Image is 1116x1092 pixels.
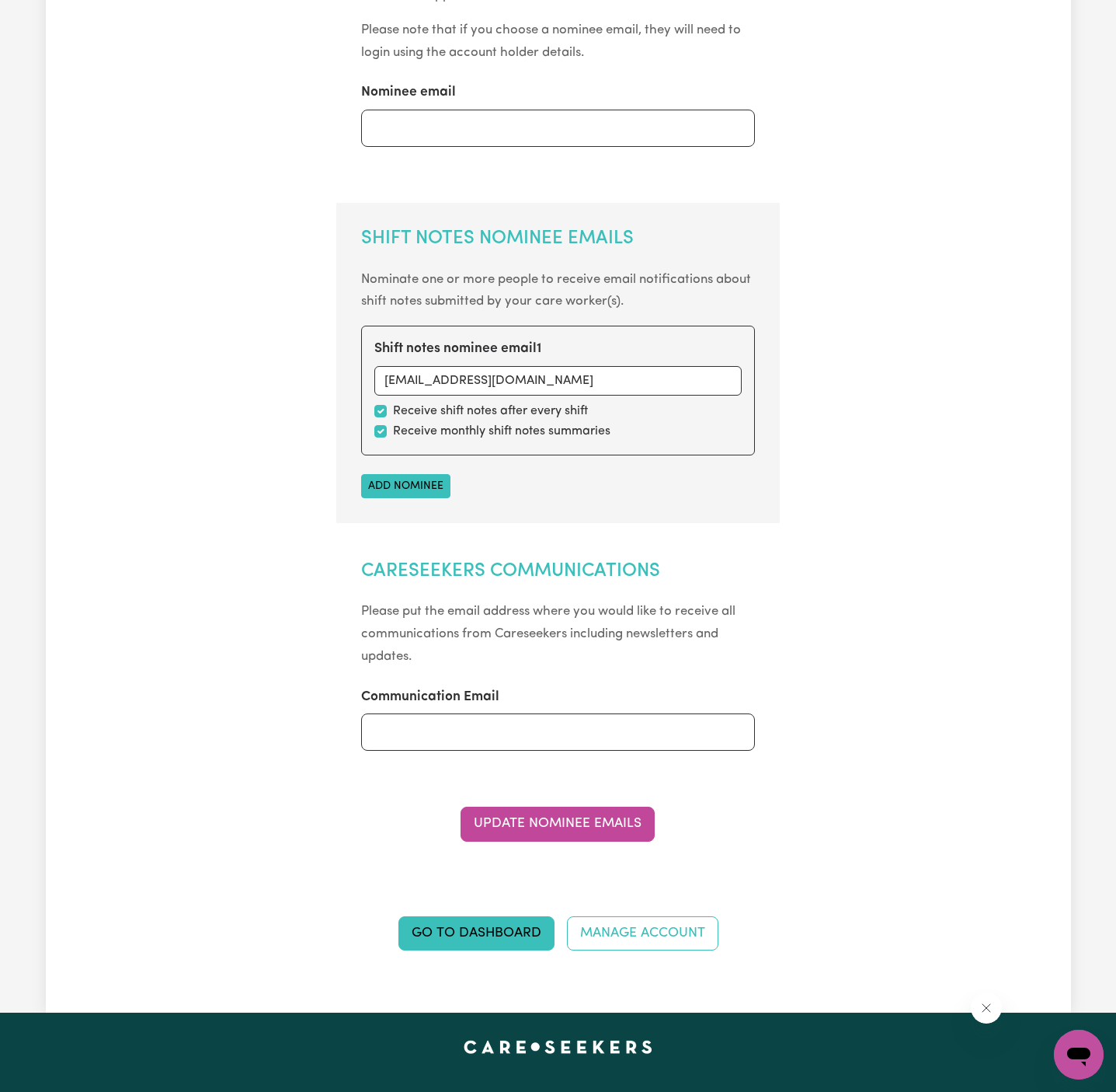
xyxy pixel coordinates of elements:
[361,23,741,59] small: Please note that if you choose a nominee email, they will need to login using the account holder ...
[361,273,751,309] small: Nominate one or more people to receive email notifications about shift notes submitted by your ca...
[361,228,755,250] h2: Shift Notes Nominee Emails
[393,402,588,420] label: Receive shift notes after every shift
[361,82,456,103] label: Nominee email
[361,687,499,707] label: Communication Email
[361,605,735,663] small: Please put the email address where you would like to receive all communications from Careseekers ...
[464,1041,652,1053] a: Careseekers home page
[971,993,1002,1024] iframe: Close message
[567,916,718,951] a: Manage Account
[374,339,541,359] label: Shift notes nominee email 1
[361,560,755,583] h2: Careseekers Communications
[461,807,655,841] button: Update Nominee Emails
[9,11,94,23] span: Need any help?
[1054,1030,1104,1080] iframe: Button to launch messaging window
[393,422,610,441] label: Receive monthly shift notes summaries
[398,916,555,951] a: Go to Dashboard
[361,474,450,498] button: Add nominee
